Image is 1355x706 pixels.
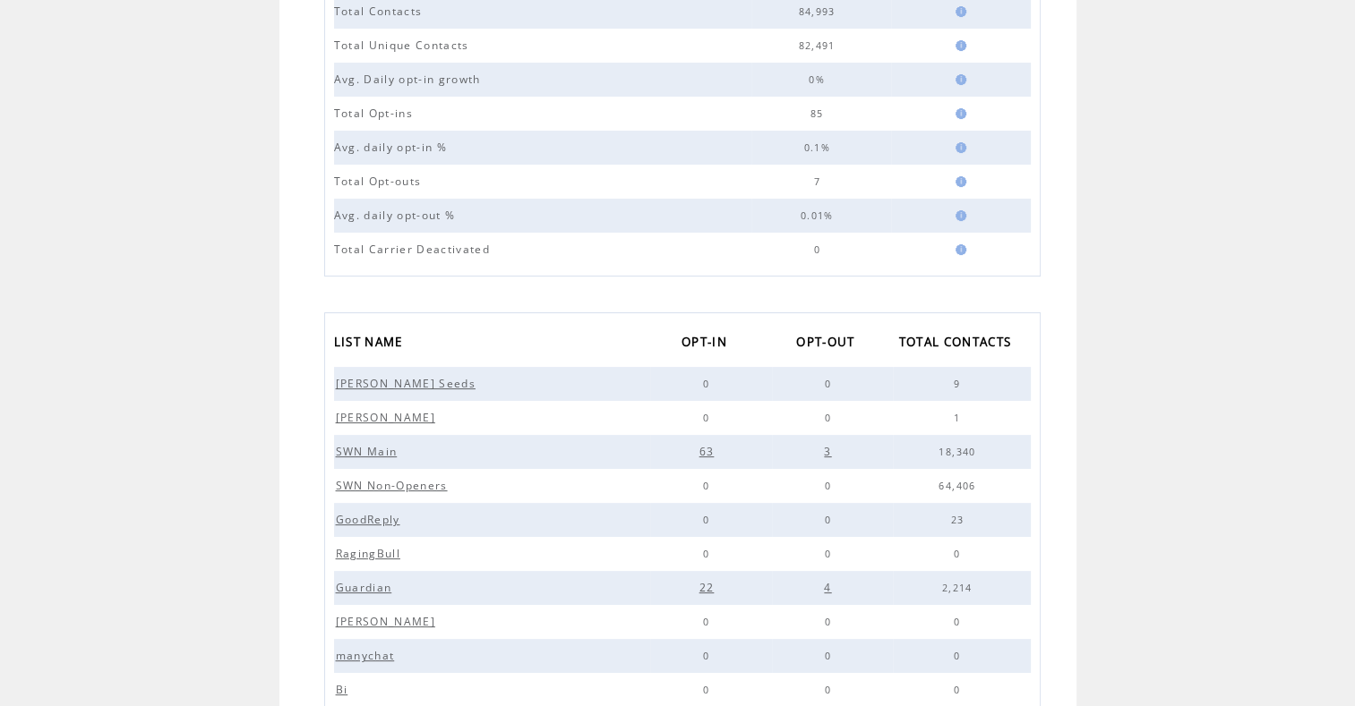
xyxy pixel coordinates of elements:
span: OPT-IN [682,329,732,359]
img: help.gif [950,142,966,153]
span: SWN Main [336,444,402,459]
span: 0 [825,412,836,424]
span: 0 [954,684,965,696]
span: 0 [825,616,836,628]
span: GoodReply [336,512,405,527]
a: [PERSON_NAME] Seeds [334,377,482,389]
span: Total Unique Contacts [334,38,474,53]
img: help.gif [950,244,966,255]
span: 2,214 [942,582,977,594]
span: TOTAL CONTACTS [899,329,1016,359]
span: 18,340 [939,446,980,458]
span: 0.01% [801,209,838,222]
img: help.gif [950,210,966,221]
span: 0 [825,514,836,526]
span: 63 [699,444,719,459]
span: 0 [703,378,714,390]
span: 0.1% [803,141,834,154]
a: RagingBull [334,547,407,559]
span: Bi [336,682,353,697]
img: help.gif [950,176,966,187]
a: Guardian [334,581,399,593]
a: Bi [334,683,355,695]
span: 0% [809,73,829,86]
span: Guardian [336,580,397,595]
span: 23 [951,514,969,526]
span: 0 [813,243,824,256]
span: 1 [954,412,965,424]
span: 84,993 [799,5,840,18]
span: Total Opt-ins [334,106,417,121]
a: SWN Main [334,445,404,457]
span: 85 [810,107,828,120]
span: 0 [703,480,714,492]
img: help.gif [950,40,966,51]
a: OPT-OUT [796,329,863,359]
a: 22 [698,581,721,593]
span: Total Opt-outs [334,174,426,189]
span: SWN Non-Openers [336,478,452,493]
span: OPT-OUT [796,329,859,359]
span: 0 [825,684,836,696]
a: manychat [334,649,401,661]
a: [PERSON_NAME] [334,615,442,627]
a: SWN Non-Openers [334,479,454,491]
span: 0 [703,514,714,526]
span: [PERSON_NAME] [336,410,440,425]
span: [PERSON_NAME] [336,614,440,629]
span: 0 [825,650,836,662]
span: LIST NAME [334,329,407,359]
a: 4 [822,581,837,593]
a: OPT-IN [682,329,736,359]
span: 0 [954,650,965,662]
span: 0 [825,548,836,560]
span: Avg. daily opt-in % [334,140,451,155]
span: 7 [813,175,824,188]
img: help.gif [950,74,966,85]
span: 3 [824,444,836,459]
span: RagingBull [336,546,405,561]
a: TOTAL CONTACTS [899,329,1021,359]
a: GoodReply [334,513,407,525]
a: 3 [822,445,837,457]
span: Total Carrier Deactivated [334,242,494,257]
span: 0 [703,684,714,696]
span: 0 [954,616,965,628]
span: 0 [703,412,714,424]
span: 0 [703,616,714,628]
a: [PERSON_NAME] [334,411,442,423]
span: 22 [699,580,719,595]
span: Avg. Daily opt-in growth [334,72,485,87]
a: 63 [698,445,721,457]
span: 0 [825,378,836,390]
a: LIST NAME [334,329,412,359]
img: help.gif [950,6,966,17]
span: 82,491 [799,39,840,52]
span: Avg. daily opt-out % [334,208,460,223]
span: 9 [954,378,965,390]
span: 0 [825,480,836,492]
img: help.gif [950,108,966,119]
span: 0 [954,548,965,560]
span: 4 [824,580,836,595]
span: [PERSON_NAME] Seeds [336,376,480,391]
span: 64,406 [939,480,980,492]
span: Total Contacts [334,4,427,19]
span: 0 [703,650,714,662]
span: 0 [703,548,714,560]
span: manychat [336,648,399,663]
